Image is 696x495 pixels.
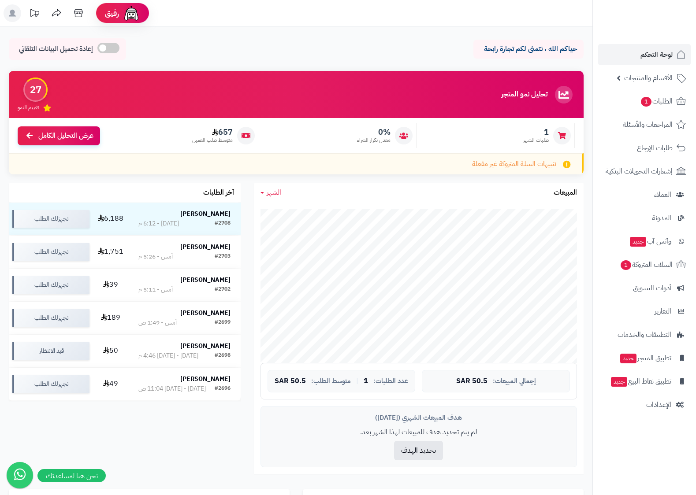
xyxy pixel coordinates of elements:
[311,377,351,385] span: متوسط الطلب:
[598,44,691,65] a: لوحة التحكم
[637,142,673,154] span: طلبات الإرجاع
[598,371,691,392] a: تطبيق نقاط البيعجديد
[472,159,556,169] span: تنبيهات السلة المتروكة غير مفعلة
[93,203,128,235] td: 6,188
[630,237,646,247] span: جديد
[598,207,691,229] a: المدونة
[12,210,89,228] div: نجهزلك الطلب
[180,209,231,218] strong: [PERSON_NAME]
[598,231,691,252] a: وآتس آبجديد
[364,377,368,385] span: 1
[203,189,234,197] h3: آخر الطلبات
[620,354,636,363] span: جديد
[12,243,89,261] div: نجهزلك الطلب
[180,242,231,251] strong: [PERSON_NAME]
[480,44,577,54] p: حياكم الله ، نتمنى لكم تجارة رابحة
[598,137,691,159] a: طلبات الإرجاع
[19,44,93,54] span: إعادة تحميل البيانات التلقائي
[180,308,231,318] strong: [PERSON_NAME]
[267,187,281,198] span: الشهر
[598,161,691,182] a: إشعارات التحويلات البنكية
[12,276,89,294] div: نجهزلك الطلب
[636,15,688,34] img: logo-2.png
[598,184,691,205] a: العملاء
[180,275,231,284] strong: [PERSON_NAME]
[23,4,45,24] a: تحديثات المنصة
[623,118,673,131] span: المراجعات والأسئلة
[611,377,627,387] span: جديد
[357,127,391,137] span: 0%
[12,375,89,393] div: نجهزلك الطلب
[192,127,233,137] span: 657
[357,137,391,144] span: معدل تكرار الشراء
[620,259,673,271] span: السلات المتروكة
[268,427,570,437] p: لم يتم تحديد هدف للمبيعات لهذا الشهر بعد.
[138,384,206,393] div: [DATE] - [DATE] 11:04 ص
[501,91,547,99] h3: تحليل نمو المتجر
[640,96,652,107] span: 1
[598,394,691,415] a: الإعدادات
[93,302,128,334] td: 189
[261,188,281,198] a: الشهر
[215,351,231,360] div: #2698
[18,126,100,145] a: عرض التحليل الكامل
[356,378,358,384] span: |
[93,335,128,367] td: 50
[38,131,93,141] span: عرض التحليل الكامل
[655,305,671,318] span: التقارير
[646,399,671,411] span: الإعدادات
[629,235,671,247] span: وآتس آب
[215,384,231,393] div: #2696
[93,236,128,268] td: 1,751
[138,252,173,261] div: أمس - 5:26 م
[12,342,89,360] div: قيد الانتظار
[105,8,119,18] span: رفيق
[493,377,536,385] span: إجمالي المبيعات:
[619,352,671,364] span: تطبيق المتجر
[554,189,577,197] h3: المبيعات
[598,114,691,135] a: المراجعات والأسئلة
[138,219,179,228] div: [DATE] - 6:12 م
[275,377,306,385] span: 50.5 SAR
[606,165,673,177] span: إشعارات التحويلات البنكية
[598,301,691,322] a: التقارير
[215,318,231,327] div: #2699
[215,285,231,294] div: #2702
[620,260,632,270] span: 1
[598,91,691,112] a: الطلبات1
[12,309,89,327] div: نجهزلك الطلب
[654,188,671,201] span: العملاء
[598,277,691,299] a: أدوات التسويق
[192,137,233,144] span: متوسط طلب العميل
[93,269,128,301] td: 39
[123,4,140,22] img: ai-face.png
[523,127,549,137] span: 1
[138,285,173,294] div: أمس - 5:11 م
[640,48,673,61] span: لوحة التحكم
[215,219,231,228] div: #2708
[93,368,128,400] td: 49
[598,324,691,345] a: التطبيقات والخدمات
[456,377,488,385] span: 50.5 SAR
[618,329,671,341] span: التطبيقات والخدمات
[652,212,671,224] span: المدونة
[180,341,231,351] strong: [PERSON_NAME]
[394,441,443,460] button: تحديد الهدف
[180,374,231,384] strong: [PERSON_NAME]
[138,351,198,360] div: [DATE] - [DATE] 4:46 م
[633,282,671,294] span: أدوات التسويق
[523,137,549,144] span: طلبات الشهر
[215,252,231,261] div: #2703
[610,375,671,388] span: تطبيق نقاط البيع
[598,254,691,275] a: السلات المتروكة1
[624,72,673,84] span: الأقسام والمنتجات
[268,413,570,422] div: هدف المبيعات الشهري ([DATE])
[598,347,691,369] a: تطبيق المتجرجديد
[640,95,673,107] span: الطلبات
[373,377,408,385] span: عدد الطلبات:
[18,104,39,111] span: تقييم النمو
[138,318,177,327] div: أمس - 1:49 ص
